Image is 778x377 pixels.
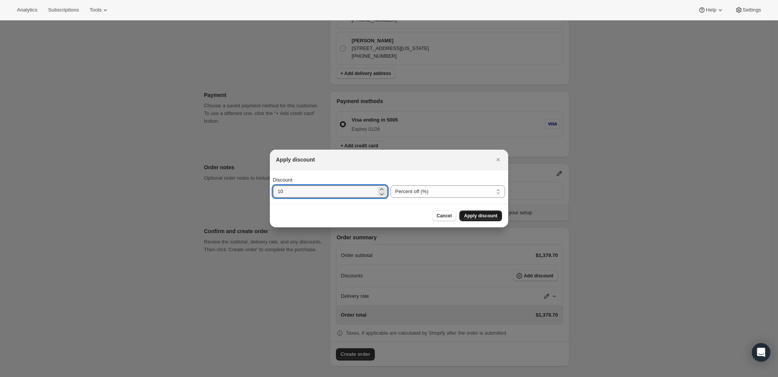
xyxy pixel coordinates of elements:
button: Help [693,5,728,15]
div: Open Intercom Messenger [752,343,770,362]
button: Cancel [432,210,456,221]
span: Subscriptions [48,7,79,13]
button: Tools [85,5,114,15]
button: Analytics [12,5,42,15]
button: Subscriptions [43,5,83,15]
span: Help [706,7,716,13]
span: Settings [743,7,761,13]
span: Apply discount [464,213,497,219]
button: Close [493,154,504,165]
span: Discount [273,177,293,183]
button: Apply discount [459,210,502,221]
span: Tools [90,7,101,13]
span: Cancel [437,213,452,219]
h2: Apply discount [276,156,315,163]
button: Settings [730,5,766,15]
span: Analytics [17,7,37,13]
